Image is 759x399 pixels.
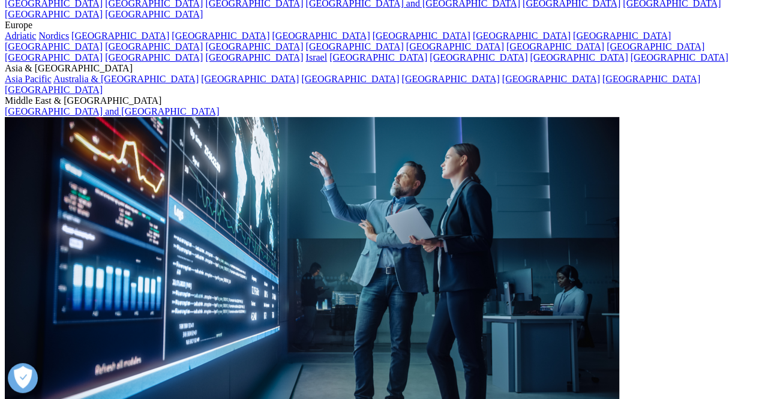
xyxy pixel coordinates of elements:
[5,74,52,84] a: Asia Pacific
[5,41,103,52] a: [GEOGRAPHIC_DATA]
[401,74,499,84] a: [GEOGRAPHIC_DATA]
[406,41,504,52] a: [GEOGRAPHIC_DATA]
[502,74,600,84] a: [GEOGRAPHIC_DATA]
[5,63,754,74] div: Asia & [GEOGRAPHIC_DATA]
[607,41,704,52] a: [GEOGRAPHIC_DATA]
[5,106,219,116] a: [GEOGRAPHIC_DATA] and [GEOGRAPHIC_DATA]
[630,52,728,62] a: [GEOGRAPHIC_DATA]
[38,31,69,41] a: Nordics
[5,85,103,95] a: [GEOGRAPHIC_DATA]
[305,41,403,52] a: [GEOGRAPHIC_DATA]
[329,52,427,62] a: [GEOGRAPHIC_DATA]
[53,74,199,84] a: Australia & [GEOGRAPHIC_DATA]
[5,20,754,31] div: Europe
[473,31,571,41] a: [GEOGRAPHIC_DATA]
[105,52,203,62] a: [GEOGRAPHIC_DATA]
[105,9,203,19] a: [GEOGRAPHIC_DATA]
[205,41,303,52] a: [GEOGRAPHIC_DATA]
[530,52,628,62] a: [GEOGRAPHIC_DATA]
[430,52,527,62] a: [GEOGRAPHIC_DATA]
[105,41,203,52] a: [GEOGRAPHIC_DATA]
[602,74,700,84] a: [GEOGRAPHIC_DATA]
[506,41,604,52] a: [GEOGRAPHIC_DATA]
[8,363,38,393] button: Open Preferences
[373,31,470,41] a: [GEOGRAPHIC_DATA]
[5,31,36,41] a: Adriatic
[71,31,169,41] a: [GEOGRAPHIC_DATA]
[305,52,327,62] a: Israel
[272,31,370,41] a: [GEOGRAPHIC_DATA]
[5,95,754,106] div: Middle East & [GEOGRAPHIC_DATA]
[5,52,103,62] a: [GEOGRAPHIC_DATA]
[301,74,399,84] a: [GEOGRAPHIC_DATA]
[5,9,103,19] a: [GEOGRAPHIC_DATA]
[573,31,671,41] a: [GEOGRAPHIC_DATA]
[201,74,299,84] a: [GEOGRAPHIC_DATA]
[205,52,303,62] a: [GEOGRAPHIC_DATA]
[172,31,269,41] a: [GEOGRAPHIC_DATA]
